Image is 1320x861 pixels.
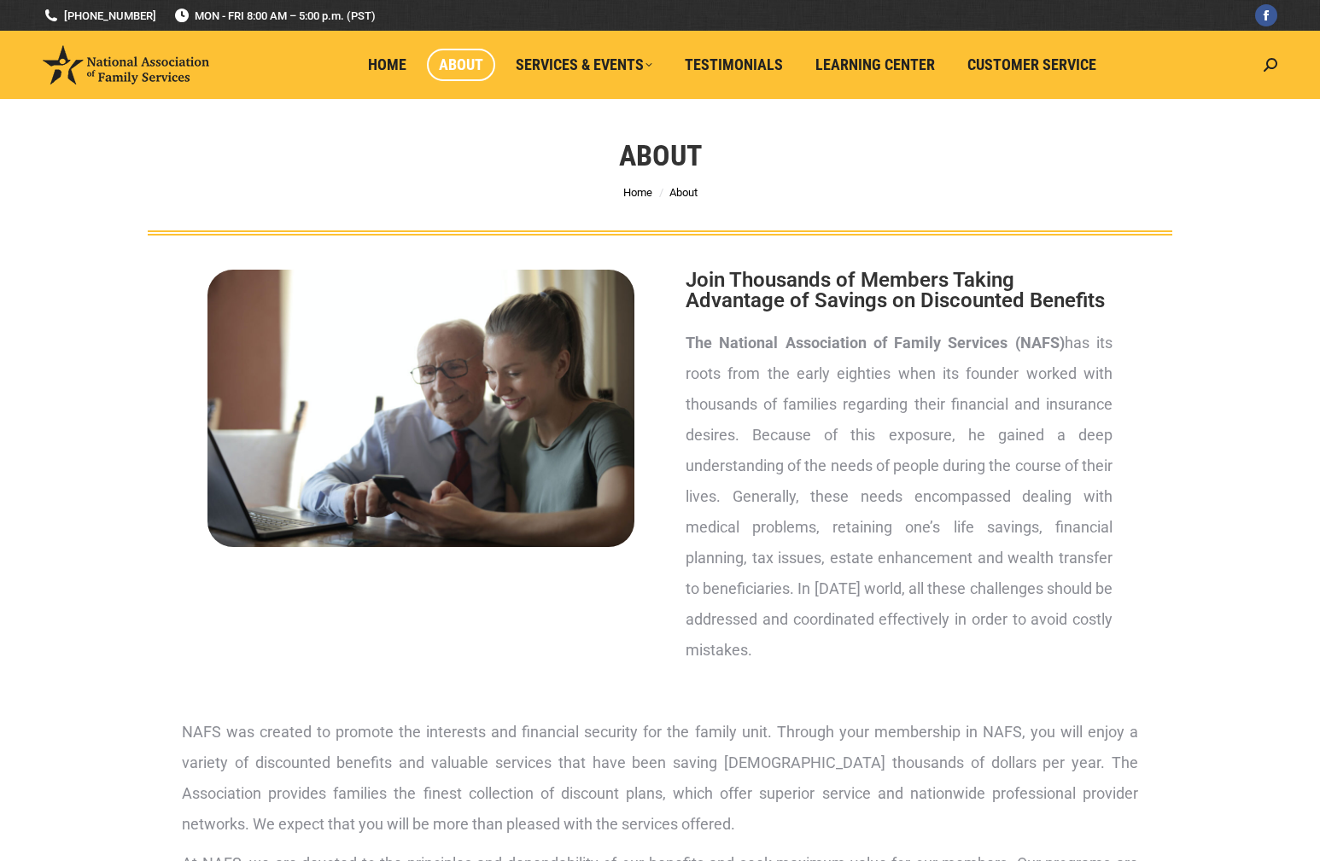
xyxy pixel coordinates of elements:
[669,186,698,199] span: About
[673,49,795,81] a: Testimonials
[686,270,1113,311] h2: Join Thousands of Members Taking Advantage of Savings on Discounted Benefits
[815,55,935,74] span: Learning Center
[803,49,947,81] a: Learning Center
[623,186,652,199] a: Home
[516,55,652,74] span: Services & Events
[967,55,1096,74] span: Customer Service
[686,328,1113,666] p: has its roots from the early eighties when its founder worked with thousands of families regardin...
[356,49,418,81] a: Home
[1255,4,1277,26] a: Facebook page opens in new window
[686,334,1065,352] strong: The National Association of Family Services (NAFS)
[173,8,376,24] span: MON - FRI 8:00 AM – 5:00 p.m. (PST)
[439,55,483,74] span: About
[955,49,1108,81] a: Customer Service
[619,137,702,174] h1: About
[182,717,1138,840] p: NAFS was created to promote the interests and financial security for the family unit. Through you...
[427,49,495,81] a: About
[368,55,406,74] span: Home
[43,45,209,84] img: National Association of Family Services
[43,8,156,24] a: [PHONE_NUMBER]
[207,270,634,547] img: About National Association of Family Services
[685,55,783,74] span: Testimonials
